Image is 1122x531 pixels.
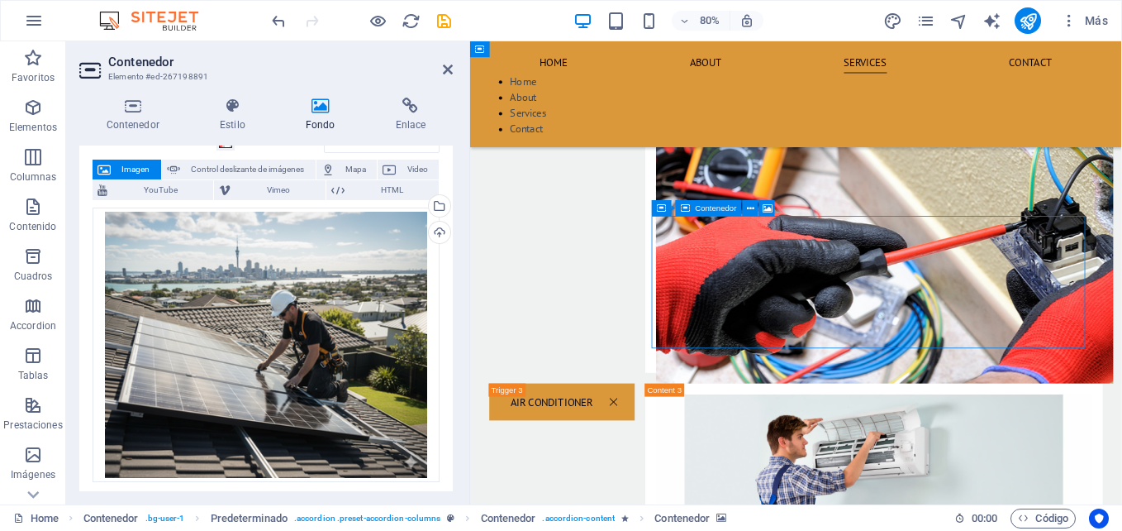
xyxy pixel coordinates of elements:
i: Al redimensionar, ajustar el nivel de zoom automáticamente para ajustarse al dispositivo elegido. [739,13,754,28]
button: Vimeo [214,180,326,200]
h4: Fondo [278,98,368,132]
label: Lazyload [93,489,175,509]
div: Gemini_Generated_Image_p6mr6zp6mr6zp6mr1-eO9ePTtTkE7BDehvqvvzgg.png [93,208,440,483]
button: Mapa [316,160,378,179]
span: Haz clic para seleccionar y doble clic para editar [654,509,710,529]
h6: 80% [696,11,723,31]
button: Control deslizante de imágenes [162,160,316,179]
i: El elemento contiene una animación [621,514,629,523]
span: Contenedor [696,204,737,213]
span: 00 00 [972,509,997,529]
span: Más [1061,12,1108,29]
i: Diseño (Ctrl+Alt+Y) [883,12,902,31]
p: Prestaciones [3,419,62,432]
i: Páginas (Ctrl+Alt+S) [916,12,935,31]
span: . bg-user-1 [145,509,185,529]
p: Favoritos [12,71,55,84]
span: : [983,512,986,524]
span: Haz clic para seleccionar y doble clic para editar [83,509,139,529]
button: text_generator [982,11,1001,31]
button: Video [378,160,439,179]
i: Este elemento contiene un fondo [716,514,726,523]
button: YouTube [93,180,213,200]
button: Usercentrics [1089,509,1109,529]
span: Haz clic para seleccionar y doble clic para editar [481,509,536,529]
img: Editor Logo [95,11,219,31]
h2: Contenedor [108,55,453,69]
h4: Estilo [193,98,278,132]
span: Control deslizante de imágenes [185,160,311,179]
h4: Contenedor [79,98,193,132]
span: Vimeo [235,180,321,200]
span: . accordion .preset-accordion-columns [294,509,440,529]
button: save [434,11,454,31]
button: Código [1010,509,1076,529]
p: Tablas [18,369,49,382]
i: Publicar [1019,12,1038,31]
i: Este elemento es un preajuste personalizable [447,514,454,523]
span: Mapa [340,160,373,179]
h6: Tiempo de la sesión [954,509,998,529]
p: Elementos [9,121,57,134]
label: Receptivo [266,489,349,509]
button: navigator [948,11,968,31]
button: 80% [672,11,730,31]
button: reload [401,11,421,31]
i: Deshacer: Cambiar imagen (Ctrl+Z) [269,12,288,31]
span: YouTube [112,180,208,200]
h3: Elemento #ed-267198891 [108,69,420,84]
p: Cuadros [14,270,53,283]
a: Haz clic para cancelar la selección y doble clic para abrir páginas [13,509,59,529]
span: HTML [349,180,434,200]
button: design [882,11,902,31]
button: undo [269,11,288,31]
p: Imágenes [11,468,55,481]
label: Parallax [270,137,324,146]
span: . accordion-content [542,509,615,529]
span: Código [1018,509,1068,529]
p: Accordion [10,319,56,332]
button: Haz clic para salir del modo de previsualización y seguir editando [368,11,387,31]
nav: breadcrumb [83,509,727,529]
button: Imagen [93,160,161,179]
p: Contenido [9,220,56,233]
h4: Enlace [368,98,453,132]
button: publish [1015,7,1041,34]
button: HTML [326,180,439,200]
i: AI Writer [982,12,1001,31]
i: Guardar (Ctrl+S) [435,12,454,31]
span: Haz clic para seleccionar y doble clic para editar [211,509,288,529]
span: Imagen [116,160,156,179]
button: pages [915,11,935,31]
i: Volver a cargar página [402,12,421,31]
span: Video [401,160,434,179]
button: Más [1054,7,1115,34]
i: Navegador [949,12,968,31]
p: Columnas [10,170,57,184]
